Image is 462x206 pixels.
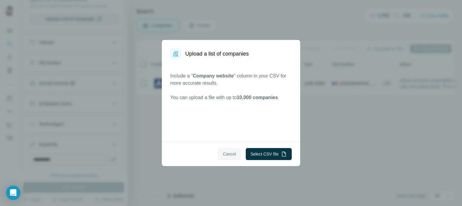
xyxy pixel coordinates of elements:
[185,50,249,58] h1: Upload a list of companies
[223,151,236,157] span: Cancel
[193,73,234,78] span: Company website
[170,72,292,87] p: Include a " " column in your CSV for more accurate results.
[237,95,278,100] span: 10,000 companies
[6,186,20,200] div: Open Intercom Messenger
[218,148,241,160] button: Cancel
[170,94,292,101] p: You can upload a file with up to .
[246,148,292,160] button: Select CSV file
